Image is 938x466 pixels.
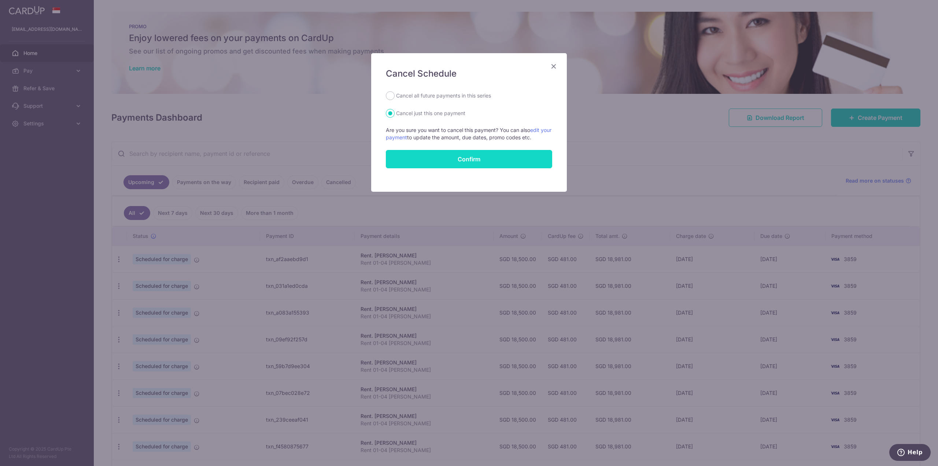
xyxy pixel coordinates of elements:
[889,444,931,462] iframe: Opens a widget where you can find more information
[549,62,558,71] button: Close
[386,68,552,80] h5: Cancel Schedule
[396,91,491,100] label: Cancel all future payments in this series
[396,109,465,118] label: Cancel just this one payment
[386,150,552,168] button: Confirm
[386,126,552,141] p: Are you sure you want to cancel this payment? You can also to update the amount, due dates, promo...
